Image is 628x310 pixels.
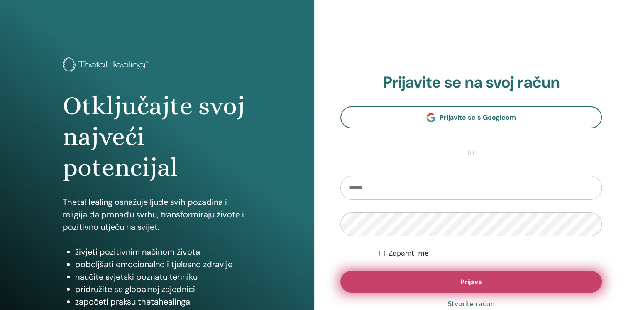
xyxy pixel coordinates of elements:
span: ili [464,148,479,158]
a: Stvorite račun [447,299,494,309]
span: Prijavite se s Googleom [440,113,516,122]
p: ThetaHealing osnažuje ljude svih pozadina i religija da pronađu svrhu, transformiraju živote i po... [63,196,251,233]
h1: Otključajte svoj najveći potencijal [63,91,251,183]
li: pridružite se globalnoj zajednici [75,283,251,295]
button: Prijava [340,271,602,293]
li: započeti praksu thetahealinga [75,295,251,308]
a: Prijavite se s Googleom [340,106,602,128]
label: Zapamti me [388,248,429,258]
h2: Prijavite se na svoj račun [340,73,602,92]
li: živjeti pozitivnim načinom života [75,246,251,258]
div: Keep me authenticated indefinitely or until I manually logout [379,248,602,258]
li: poboljšati emocionalno i tjelesno zdravlje [75,258,251,271]
span: Prijava [460,278,482,286]
li: naučite svjetski poznatu tehniku [75,271,251,283]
